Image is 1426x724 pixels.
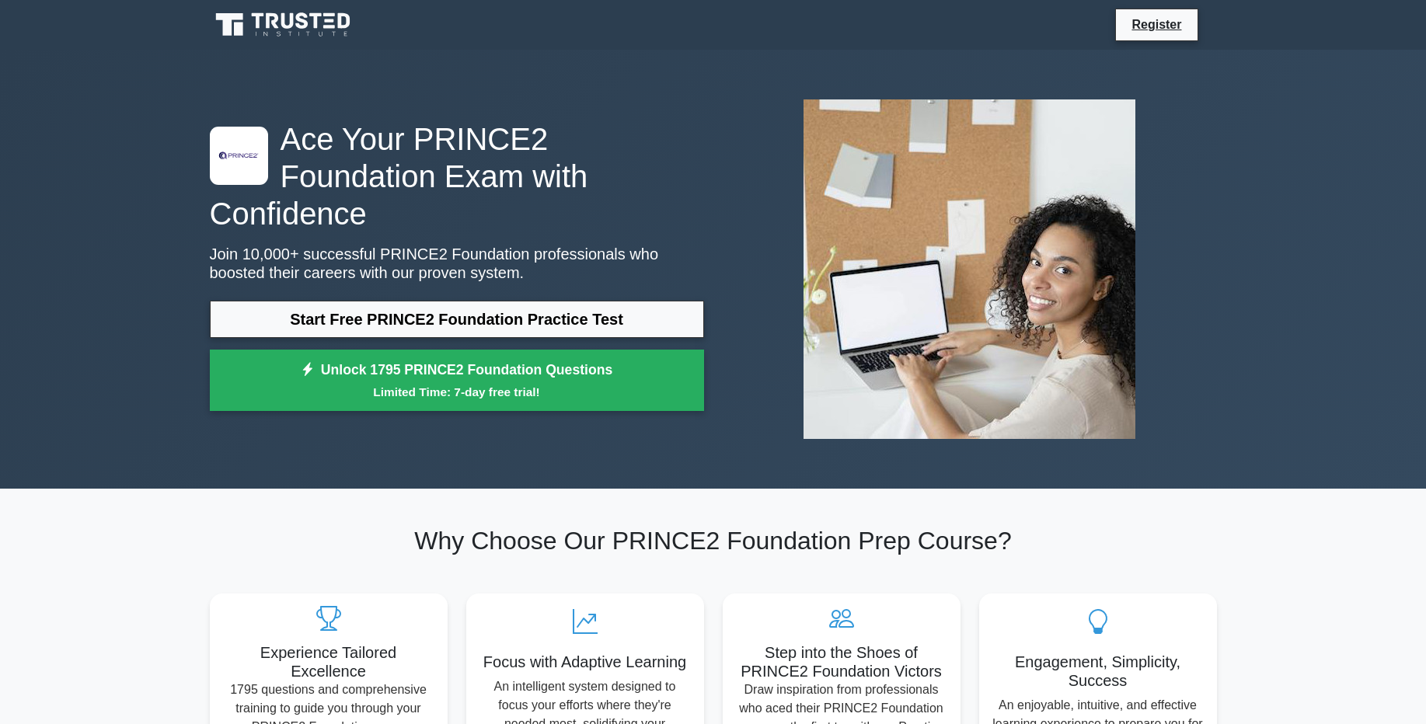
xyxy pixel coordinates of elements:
p: Join 10,000+ successful PRINCE2 Foundation professionals who boosted their careers with our prove... [210,245,704,282]
h5: Engagement, Simplicity, Success [992,653,1205,690]
a: Register [1122,15,1191,34]
h5: Experience Tailored Excellence [222,643,435,680]
h1: Ace Your PRINCE2 Foundation Exam with Confidence [210,120,704,232]
h5: Step into the Shoes of PRINCE2 Foundation Victors [735,643,948,680]
a: Unlock 1795 PRINCE2 Foundation QuestionsLimited Time: 7-day free trial! [210,350,704,412]
h5: Focus with Adaptive Learning [479,653,692,671]
small: Limited Time: 7-day free trial! [229,383,685,401]
h2: Why Choose Our PRINCE2 Foundation Prep Course? [210,526,1217,555]
a: Start Free PRINCE2 Foundation Practice Test [210,301,704,338]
